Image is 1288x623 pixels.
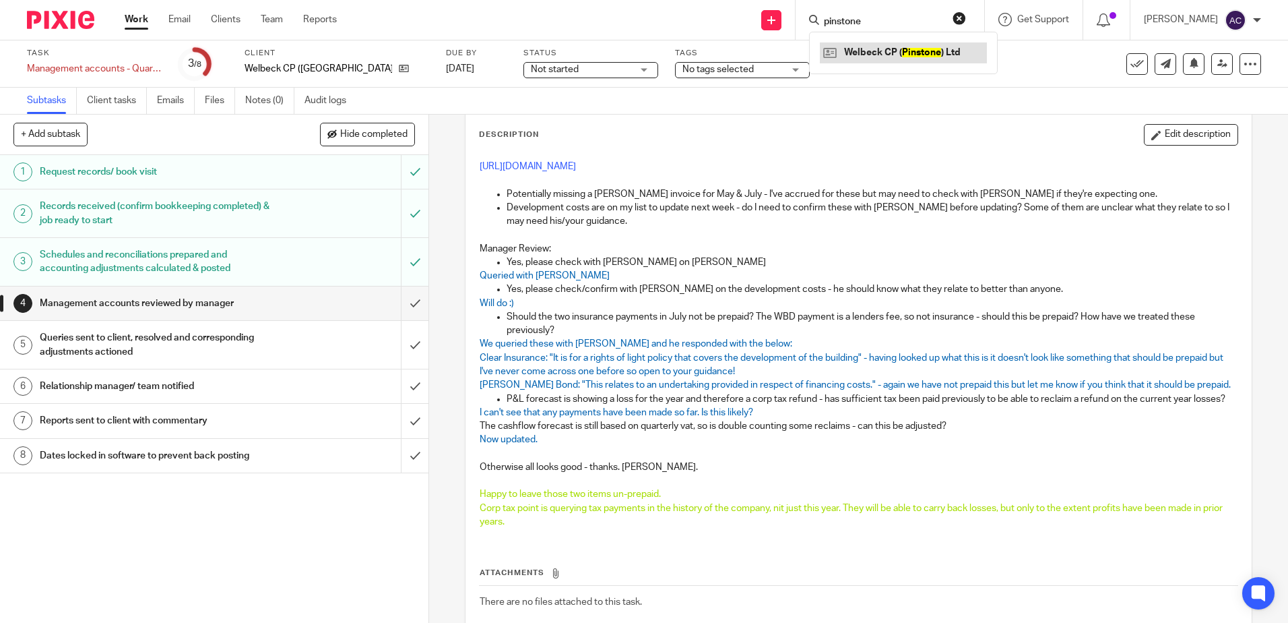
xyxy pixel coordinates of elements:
[13,336,32,355] div: 5
[507,310,1237,338] p: Should the two insurance payments in July not be prepaid? The WBD payment is a lenders fee, so no...
[1225,9,1246,31] img: svg%3E
[87,88,147,114] a: Client tasks
[13,377,32,396] div: 6
[245,88,294,114] a: Notes (0)
[480,597,642,607] span: There are no files attached to this task.
[40,328,271,362] h1: Queries sent to client, resolved and corresponding adjustments actioned
[13,123,88,146] button: + Add subtask
[13,446,32,465] div: 8
[27,11,94,29] img: Pixie
[211,13,240,26] a: Clients
[13,294,32,313] div: 4
[507,187,1237,201] p: Potentially missing a [PERSON_NAME] invoice for May & July - I've accrued for these but may need ...
[507,392,1237,406] p: P&L forecast is showing a loss for the year and therefore a corp tax refund - has sufficient tax ...
[168,13,191,26] a: Email
[13,204,32,223] div: 2
[40,376,271,396] h1: Relationship manager/ team notified
[40,162,271,182] h1: Request records/ book visit
[531,65,579,74] span: Not started
[27,62,162,76] div: Management accounts - Quarterly
[340,129,408,140] span: Hide completed
[480,489,661,499] span: Happy to leave those two items un-prepaid.
[523,48,658,59] label: Status
[27,88,77,114] a: Subtasks
[507,283,1237,296] p: Yes, please check/confirm with [PERSON_NAME] on the development costs - he should know what they ...
[480,242,1237,256] p: Manager Review:
[40,245,271,279] h1: Schedules and reconciliations prepared and accounting adjustments calculated & posted
[303,13,337,26] a: Reports
[446,64,474,73] span: [DATE]
[480,408,753,417] span: I can't see that any payments have been made so far. Is this likely?
[40,446,271,466] h1: Dates locked in software to prevent back posting
[507,256,1237,269] p: Yes, please check with [PERSON_NAME] on [PERSON_NAME]
[1144,13,1218,26] p: [PERSON_NAME]
[13,252,32,271] div: 3
[188,56,201,71] div: 3
[953,11,966,25] button: Clear
[479,129,539,140] p: Description
[40,293,271,314] h1: Management accounts reviewed by manager
[125,13,148,26] a: Work
[480,461,1237,474] p: Otherwise all looks good - thanks. [PERSON_NAME].
[40,196,271,231] h1: Records received (confirm bookkeeping completed) & job ready to start
[320,123,415,146] button: Hide completed
[675,48,810,59] label: Tags
[480,339,792,349] span: We queried these with [PERSON_NAME] and he responded with the below:
[480,271,610,280] span: Queried with [PERSON_NAME]
[480,569,544,576] span: Attachments
[480,419,1237,433] p: The cashflow forecast is still based on quarterly vat, so is double counting some reclaims - can ...
[480,299,514,308] span: Will do :)
[194,61,201,68] small: /8
[1017,15,1069,24] span: Get Support
[157,88,195,114] a: Emails
[304,88,356,114] a: Audit logs
[1144,124,1238,146] button: Edit description
[40,411,271,431] h1: Reports sent to client with commentary
[261,13,283,26] a: Team
[480,380,1231,390] span: [PERSON_NAME] Bond: "This relates to an undertaking provided in respect of financing costs." - ag...
[27,48,162,59] label: Task
[507,201,1237,242] p: Development costs are on my list to update next week - do I need to confirm these with [PERSON_NA...
[480,162,576,171] a: [URL][DOMAIN_NAME]
[245,62,392,76] p: Welbeck CP ([GEOGRAPHIC_DATA]) Ltd
[446,48,507,59] label: Due by
[13,162,32,181] div: 1
[205,88,235,114] a: Files
[682,65,754,74] span: No tags selected
[480,353,1225,376] span: Clear Insurance: "It is for a rights of light policy that covers the development of the building"...
[13,411,32,430] div: 7
[480,435,538,444] span: Now updated.
[480,504,1225,527] span: Corp tax point is querying tax payments in the history of the company, nit just this year. They w...
[823,16,944,28] input: Search
[245,48,429,59] label: Client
